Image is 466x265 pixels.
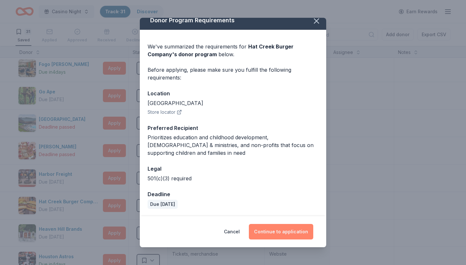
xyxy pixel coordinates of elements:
button: Cancel [224,224,240,239]
div: Donor Program Requirements [140,11,326,30]
div: Deadline [148,190,318,198]
div: Prioritizes education and childhood development, [DEMOGRAPHIC_DATA] & ministries, and non-profits... [148,133,318,157]
div: We've summarized the requirements for below. [148,43,318,58]
div: 501(c)(3) required [148,175,318,182]
div: Before applying, please make sure you fulfill the following requirements: [148,66,318,81]
button: Continue to application [249,224,313,239]
div: [GEOGRAPHIC_DATA] [148,99,318,107]
div: Due [DATE] [148,200,178,209]
div: Preferred Recipient [148,124,318,132]
div: Legal [148,164,318,173]
div: Location [148,89,318,98]
button: Store locator [148,108,182,116]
